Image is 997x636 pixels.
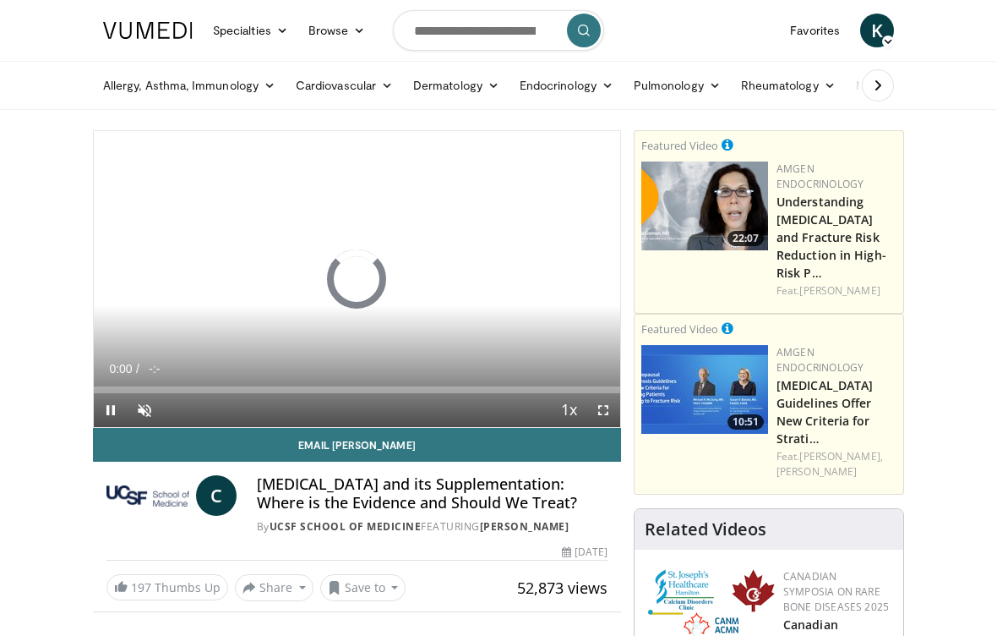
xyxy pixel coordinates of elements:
img: VuMedi Logo [103,22,193,39]
a: Email [PERSON_NAME] [93,428,621,462]
a: Dermatology [403,69,509,102]
a: Endocrinology [509,69,624,102]
a: Rheumatology [731,69,846,102]
a: Understanding [MEDICAL_DATA] and Fracture Risk Reduction in High-Risk P… [776,194,886,281]
small: Featured Video [641,138,718,153]
h4: Related Videos [645,519,766,540]
a: [PERSON_NAME], [799,449,882,463]
a: Canadian Symposia on Rare Bone Diseases 2025 [783,569,889,614]
a: Pulmonology [624,69,731,102]
a: 197 Thumbs Up [106,574,228,600]
button: Pause [94,393,128,427]
span: 197 [131,579,151,595]
small: Featured Video [641,321,718,337]
span: / [136,362,139,376]
button: Playback Rate [553,393,586,427]
h4: [MEDICAL_DATA] and its Supplementation: Where is the Evidence and Should We Treat? [257,475,607,512]
span: 0:00 [109,362,132,376]
a: K [860,14,894,47]
img: c9a25db3-4db0-49e1-a46f-17b5c91d58a1.png.150x105_q85_crop-smart_upscale.png [641,162,768,250]
a: 22:07 [641,162,768,250]
a: Amgen Endocrinology [776,162,864,191]
div: Feat. [776,283,896,299]
div: Feat. [776,449,896,480]
button: Save to [320,574,406,601]
span: 52,873 views [517,578,607,598]
a: Cardiovascular [286,69,403,102]
a: Specialties [203,14,298,47]
img: 7b525459-078d-43af-84f9-5c25155c8fbb.png.150x105_q85_crop-smart_upscale.jpg [641,345,768,434]
div: By FEATURING [257,519,607,535]
span: 10:51 [727,414,764,430]
a: Amgen Endocrinology [776,345,864,375]
a: 10:51 [641,345,768,434]
a: UCSF School of Medicine [270,519,422,534]
button: Unmute [128,393,161,427]
img: UCSF School of Medicine [106,475,189,516]
a: Favorites [780,14,850,47]
a: [PERSON_NAME] [799,283,880,298]
a: Allergy, Asthma, Immunology [93,69,286,102]
span: 22:07 [727,231,764,246]
div: Progress Bar [94,387,620,393]
a: [PERSON_NAME] [480,519,569,534]
a: [PERSON_NAME] [776,464,857,479]
button: Share [235,574,313,601]
div: [DATE] [562,545,607,560]
input: Search topics, interventions [393,10,604,51]
span: -:- [149,362,160,376]
video-js: Video Player [94,131,620,427]
button: Fullscreen [586,393,620,427]
a: [MEDICAL_DATA] Guidelines Offer New Criteria for Strati… [776,377,873,447]
a: C [196,475,237,516]
a: Browse [298,14,376,47]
